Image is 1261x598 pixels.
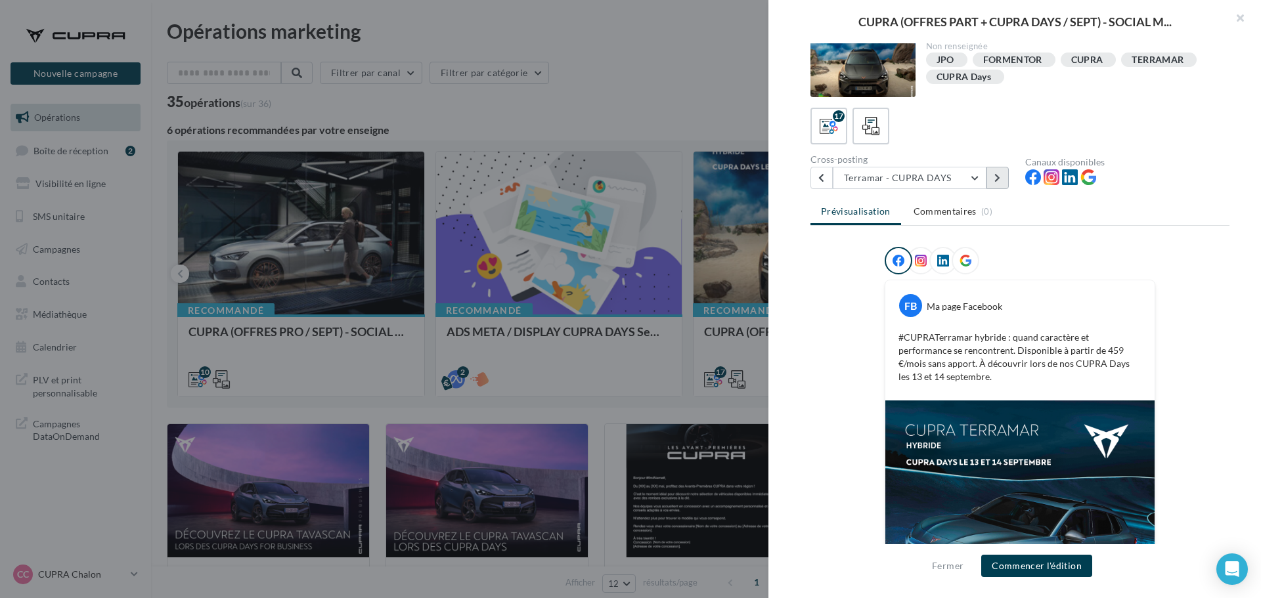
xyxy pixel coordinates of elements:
[1132,55,1184,65] div: TERRAMAR
[858,16,1172,28] span: CUPRA (OFFRES PART + CUPRA DAYS / SEPT) - SOCIAL M...
[1216,553,1248,585] div: Open Intercom Messenger
[927,558,969,574] button: Fermer
[898,331,1141,383] p: #CUPRATerramar hybride : quand caractère et performance se rencontrent. Disponible à partir de 45...
[926,41,1220,53] div: Non renseignée
[937,55,954,65] div: JPO
[1025,158,1229,167] div: Canaux disponibles
[833,167,986,189] button: Terramar - CUPRA DAYS
[899,294,922,317] div: FB
[983,55,1042,65] div: FORMENTOR
[1071,55,1103,65] div: CUPRA
[981,206,992,217] span: (0)
[937,72,992,82] div: CUPRA Days
[810,155,1015,164] div: Cross-posting
[927,300,1002,313] div: Ma page Facebook
[914,205,977,218] span: Commentaires
[833,110,845,122] div: 17
[981,555,1092,577] button: Commencer l'édition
